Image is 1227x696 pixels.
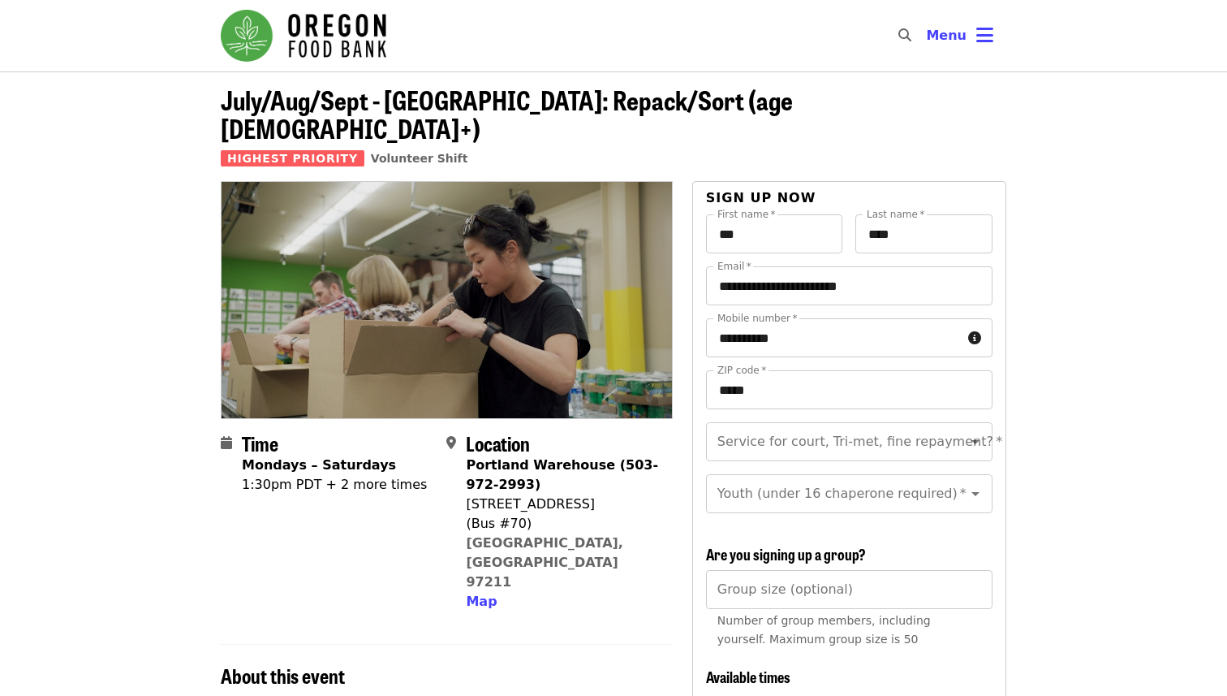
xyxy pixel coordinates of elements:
[717,262,751,271] label: Email
[466,514,659,534] div: (Bus #70)
[717,210,776,219] label: First name
[976,24,993,47] i: bars icon
[706,318,962,357] input: Mobile number
[706,570,992,609] input: [object Object]
[706,214,843,253] input: First name
[222,182,672,417] img: July/Aug/Sept - Portland: Repack/Sort (age 8+) organized by Oregon Food Bank
[221,435,232,451] i: calendar icon
[964,482,987,505] button: Open
[466,429,530,457] span: Location
[964,430,987,453] button: Open
[913,16,1006,55] button: Toggle account menu
[466,535,623,590] a: [GEOGRAPHIC_DATA], [GEOGRAPHIC_DATA] 97211
[706,266,992,305] input: Email
[867,210,924,219] label: Last name
[371,152,468,165] a: Volunteer Shift
[221,661,345,690] span: About this event
[898,28,911,43] i: search icon
[706,370,992,409] input: ZIP code
[466,495,659,514] div: [STREET_ADDRESS]
[242,429,278,457] span: Time
[706,543,866,564] span: Are you signing up a group?
[717,313,797,323] label: Mobile number
[446,435,456,451] i: map-marker-alt icon
[706,190,816,205] span: Sign up now
[926,28,967,43] span: Menu
[221,10,386,62] img: Oregon Food Bank - Home
[706,666,790,687] span: Available times
[221,80,793,147] span: July/Aug/Sept - [GEOGRAPHIC_DATA]: Repack/Sort (age [DEMOGRAPHIC_DATA]+)
[921,16,934,55] input: Search
[466,594,497,609] span: Map
[242,475,427,495] div: 1:30pm PDT + 2 more times
[466,592,497,612] button: Map
[466,457,658,492] strong: Portland Warehouse (503-972-2993)
[717,365,766,375] label: ZIP code
[717,614,931,646] span: Number of group members, including yourself. Maximum group size is 50
[968,331,981,346] i: circle-info icon
[242,457,396,473] strong: Mondays – Saturdays
[855,214,992,253] input: Last name
[221,150,364,166] span: Highest Priority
